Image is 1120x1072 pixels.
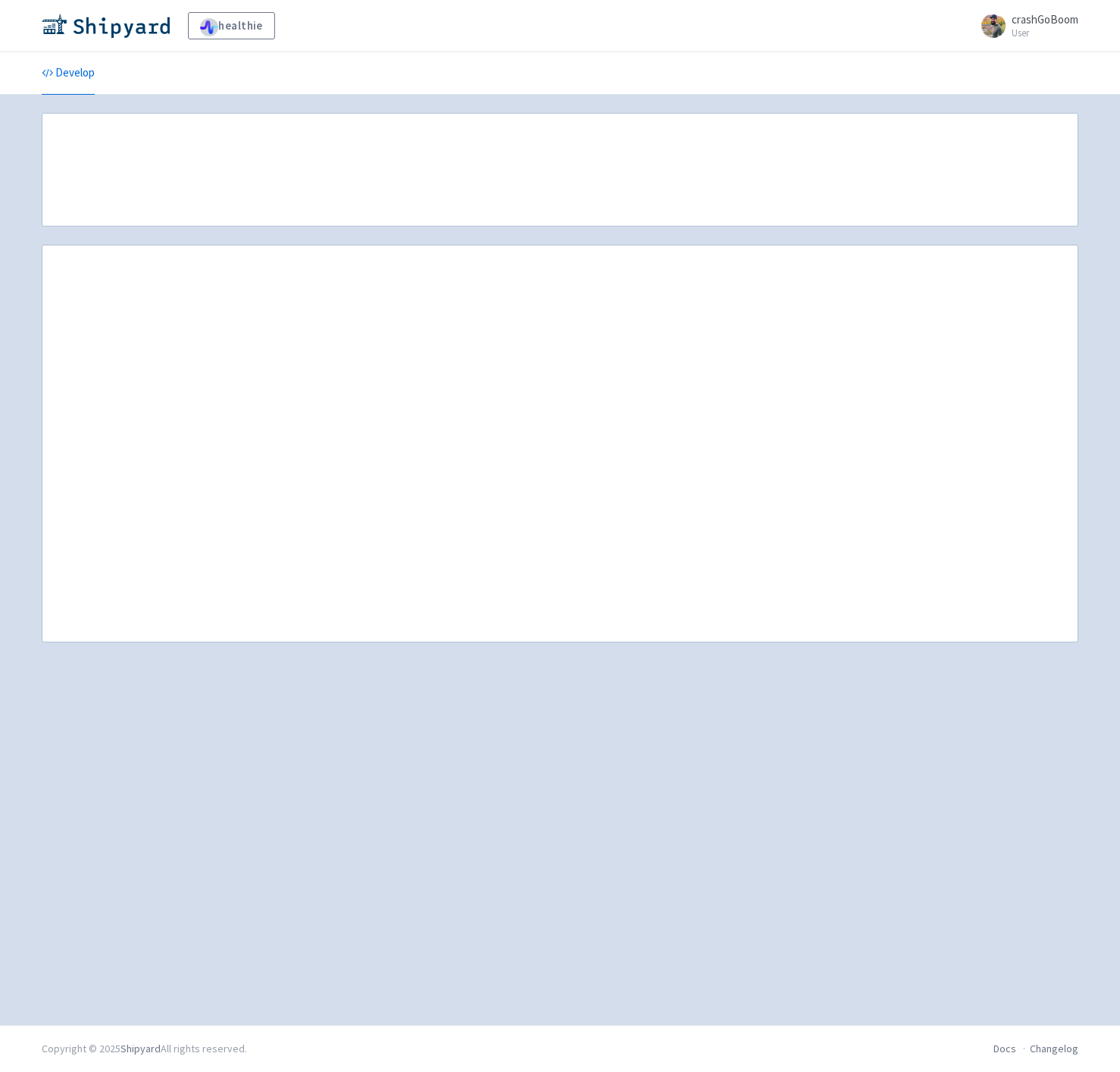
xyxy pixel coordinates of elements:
span: crashGoBoom [1012,12,1078,27]
a: Develop [42,52,95,95]
a: healthie [188,12,275,39]
a: Shipyard [120,1042,161,1055]
small: User [1012,28,1078,38]
div: Copyright © 2025 All rights reserved. [42,1041,247,1057]
a: crashGoBoom User [972,14,1078,38]
img: Shipyard logo [42,14,170,38]
a: Docs [993,1042,1016,1055]
a: Changelog [1030,1042,1078,1055]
